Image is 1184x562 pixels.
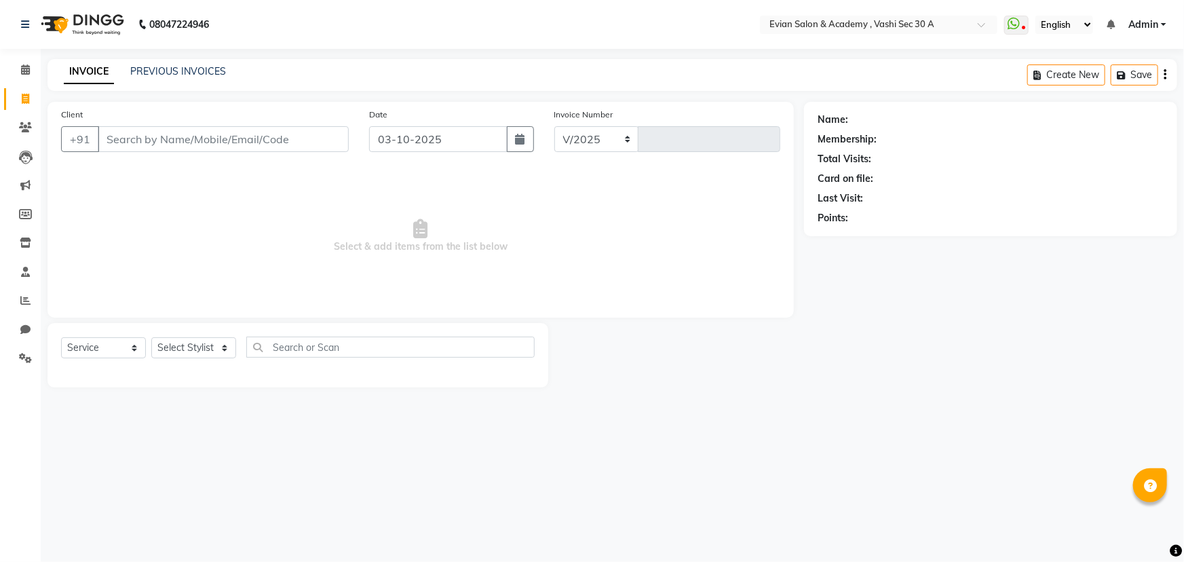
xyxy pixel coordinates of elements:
label: Client [61,109,83,121]
div: Card on file: [818,172,873,186]
div: Total Visits: [818,152,871,166]
b: 08047224946 [149,5,209,43]
div: Name: [818,113,848,127]
div: Membership: [818,132,877,147]
button: +91 [61,126,99,152]
div: Last Visit: [818,191,863,206]
div: Points: [818,211,848,225]
input: Search by Name/Mobile/Email/Code [98,126,349,152]
span: Select & add items from the list below [61,168,780,304]
label: Date [369,109,387,121]
a: INVOICE [64,60,114,84]
button: Create New [1027,64,1105,86]
img: logo [35,5,128,43]
button: Save [1111,64,1158,86]
label: Invoice Number [554,109,613,121]
span: Admin [1128,18,1158,32]
input: Search or Scan [246,337,535,358]
a: PREVIOUS INVOICES [130,65,226,77]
